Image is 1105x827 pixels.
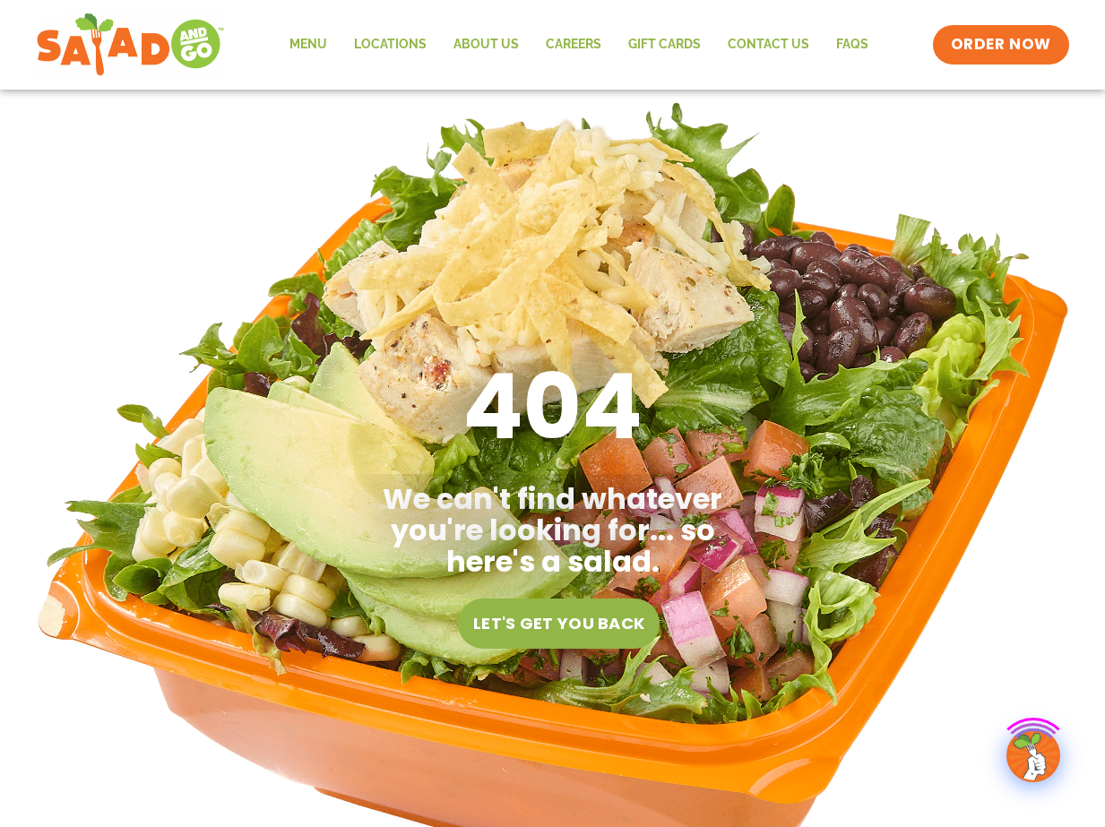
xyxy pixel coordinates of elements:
img: new-SAG-logo-768×292 [36,9,225,81]
a: Menu [276,24,341,65]
a: GIFT CARDS [615,24,714,65]
span: Let's get you back [473,614,644,633]
a: Let's get you back [458,599,660,649]
a: FAQs [823,24,882,65]
a: Careers [532,24,615,65]
h2: We can't find whatever you're looking for... so here's a salad. [347,483,759,578]
a: Contact Us [714,24,823,65]
h1: 404 [338,358,768,456]
a: About Us [440,24,532,65]
span: ORDER NOW [951,34,1051,56]
a: Locations [341,24,440,65]
nav: Menu [276,24,882,65]
a: ORDER NOW [933,25,1069,65]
